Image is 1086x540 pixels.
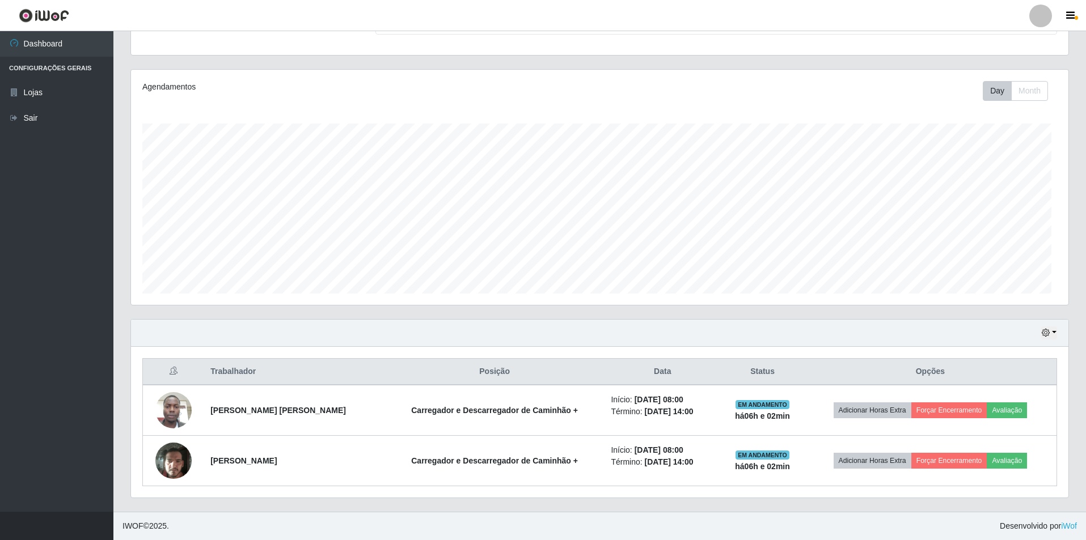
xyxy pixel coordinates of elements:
button: Forçar Encerramento [911,402,987,418]
img: 1751312410869.jpeg [155,436,192,485]
span: EM ANDAMENTO [736,450,789,460]
span: IWOF [122,521,143,530]
li: Início: [611,444,714,456]
span: Desenvolvido por [1000,520,1077,532]
time: [DATE] 08:00 [635,395,683,404]
time: [DATE] 14:00 [645,457,694,466]
strong: há 06 h e 02 min [735,411,790,420]
div: First group [983,81,1048,101]
span: © 2025 . [122,520,169,532]
th: Posição [385,359,605,385]
img: 1747661300950.jpeg [155,386,192,434]
div: Toolbar with button groups [983,81,1057,101]
img: CoreUI Logo [19,8,69,23]
button: Month [1011,81,1048,101]
th: Data [604,359,721,385]
button: Avaliação [987,402,1027,418]
div: Agendamentos [142,81,514,93]
button: Day [983,81,1012,101]
button: Avaliação [987,453,1027,469]
time: [DATE] 14:00 [645,407,694,416]
th: Opções [804,359,1057,385]
span: EM ANDAMENTO [736,400,789,409]
strong: há 06 h e 02 min [735,462,790,471]
strong: Carregador e Descarregador de Caminhão + [411,406,578,415]
time: [DATE] 08:00 [635,445,683,454]
th: Status [721,359,804,385]
button: Adicionar Horas Extra [834,453,911,469]
strong: [PERSON_NAME] [210,456,277,465]
button: Forçar Encerramento [911,453,987,469]
li: Término: [611,406,714,418]
a: iWof [1061,521,1077,530]
li: Término: [611,456,714,468]
button: Adicionar Horas Extra [834,402,911,418]
strong: Carregador e Descarregador de Caminhão + [411,456,578,465]
th: Trabalhador [204,359,385,385]
strong: [PERSON_NAME] [PERSON_NAME] [210,406,346,415]
li: Início: [611,394,714,406]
